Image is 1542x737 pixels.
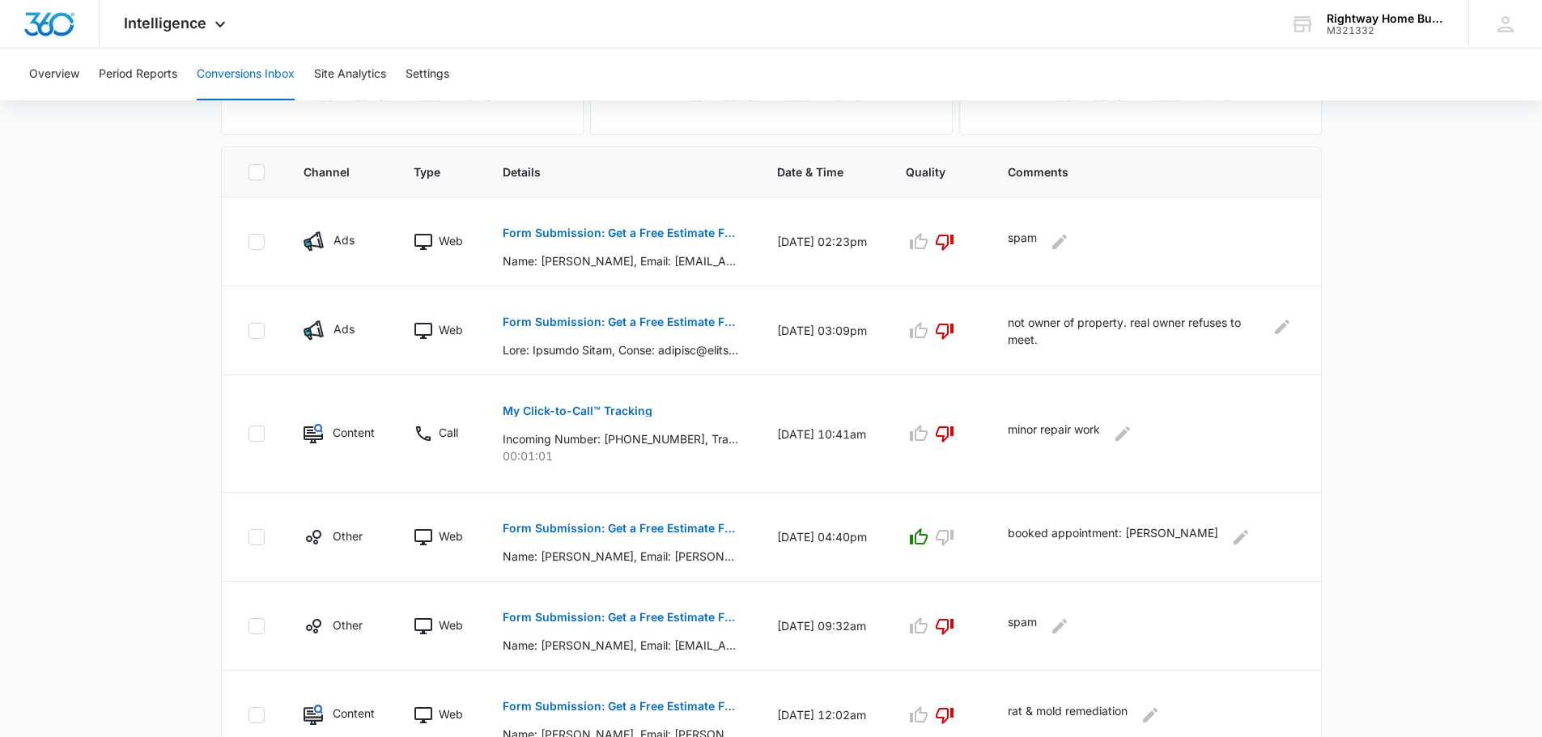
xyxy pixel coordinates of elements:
p: Content [333,705,375,722]
p: spam [1008,229,1037,255]
p: Other [333,527,363,544]
span: Comments [1008,163,1271,180]
button: Edit Comments [1110,421,1136,447]
div: account name [1327,12,1445,25]
button: Conversions Inbox [197,49,295,100]
span: Intelligence [124,15,206,32]
td: [DATE] 09:32am [758,582,886,671]
button: Edit Comments [1270,314,1295,340]
p: Form Submission: Get a Free Estimate Form - NEW [DATE] [503,316,738,328]
p: My Click-to-Call™ Tracking [503,405,652,417]
p: Web [439,321,463,338]
p: Web [439,527,463,544]
span: Date & Time [777,163,843,180]
button: Edit Comments [1228,524,1254,550]
button: Overview [29,49,79,100]
p: Name: [PERSON_NAME], Email: [EMAIL_ADDRESS][DOMAIN_NAME], Phone: [PHONE_NUMBER], Zip Code: 38063,... [503,252,738,269]
td: [DATE] 04:40pm [758,493,886,582]
p: 00:01:01 [503,447,738,464]
p: rat & mold remediation [1008,702,1128,728]
p: minor repair work [1008,421,1100,447]
p: Web [439,705,463,722]
button: Edit Comments [1047,229,1073,255]
button: Form Submission: Get a Free Estimate Form - NEW [DATE] [503,509,738,548]
p: Form Submission: Get a Free Estimate Form - NEW [DATE] [503,227,738,239]
p: Name: [PERSON_NAME], Email: [EMAIL_ADDRESS][DOMAIN_NAME], Phone: [PHONE_NUMBER], Zip Code: 20020,... [503,637,738,654]
p: spam [1008,613,1037,639]
p: Ads [333,231,355,248]
p: Call [439,424,458,441]
p: Incoming Number: [PHONE_NUMBER], Tracking Number: [PHONE_NUMBER], Ring To: [PHONE_NUMBER], Caller... [503,430,738,447]
span: Details [503,163,715,180]
p: Web [439,616,463,633]
p: Ads [333,320,355,337]
button: Edit Comments [1137,702,1163,728]
button: Site Analytics [314,49,386,100]
td: [DATE] 03:09pm [758,286,886,375]
p: Web [439,232,463,249]
span: Quality [906,163,945,180]
td: [DATE] 10:41am [758,375,886,493]
div: account id [1327,25,1445,36]
p: Name: [PERSON_NAME], Email: [PERSON_NAME][EMAIL_ADDRESS][DOMAIN_NAME], Phone: [PHONE_NUMBER], Zip... [503,548,738,565]
p: Form Submission: Get a Free Estimate Form - NEW [DATE] [503,701,738,712]
p: Other [333,616,363,633]
p: Form Submission: Get a Free Estimate Form - NEW [DATE] [503,612,738,623]
p: Content [333,424,375,441]
p: Form Submission: Get a Free Estimate Form - NEW [DATE] [503,523,738,534]
p: Lore: Ipsumdo Sitam, Conse: adipisc@elitsedd.ei, Tempo: 1979742821, Inc Utla: 25183, Etdo Magnaal... [503,341,738,358]
span: Type [414,163,440,180]
p: booked appointment: [PERSON_NAME] [1008,524,1218,550]
button: Form Submission: Get a Free Estimate Form - NEW [DATE] [503,214,738,252]
button: Settings [406,49,449,100]
p: not owner of property. real owner refuses to meet. [1008,314,1260,348]
button: My Click-to-Call™ Tracking [503,392,652,430]
button: Form Submission: Get a Free Estimate Form - NEW [DATE] [503,303,738,341]
td: [DATE] 02:23pm [758,197,886,286]
span: Channel [304,163,352,180]
button: Form Submission: Get a Free Estimate Form - NEW [DATE] [503,598,738,637]
button: Form Submission: Get a Free Estimate Form - NEW [DATE] [503,687,738,726]
button: Edit Comments [1047,613,1073,639]
button: Period Reports [99,49,177,100]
